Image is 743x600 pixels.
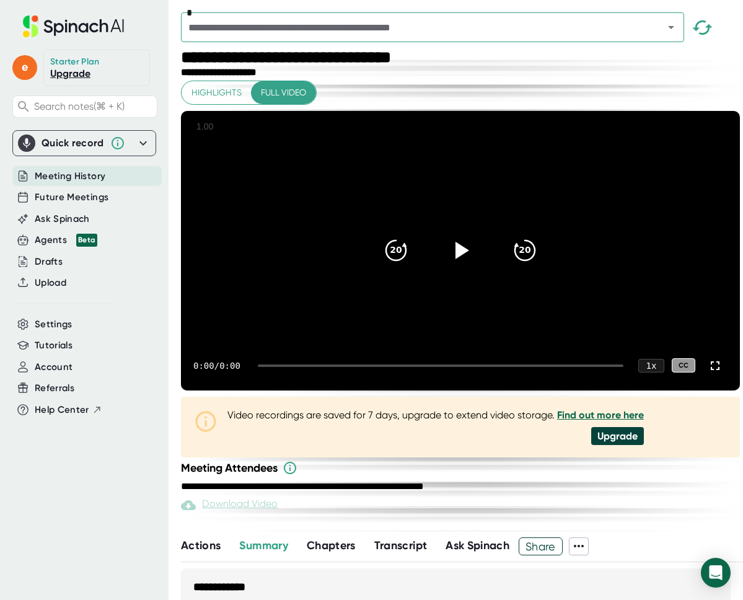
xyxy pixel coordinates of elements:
button: Meeting History [35,169,105,183]
button: Actions [181,537,221,554]
span: Highlights [191,85,242,100]
button: Agents Beta [35,233,97,247]
button: Full video [251,81,316,104]
div: 0:00 / 0:00 [193,361,243,371]
span: Share [519,536,562,557]
div: Video recordings are saved for 7 days, upgrade to extend video storage. [227,409,644,421]
button: Chapters [307,537,356,554]
a: Upgrade [50,68,90,79]
button: Open [662,19,680,36]
div: 1 x [638,359,664,373]
span: Search notes (⌘ + K) [34,100,125,112]
button: Help Center [35,403,102,417]
span: Actions [181,539,221,552]
span: Ask Spinach [446,539,509,552]
div: CC [672,358,695,373]
button: Referrals [35,381,74,395]
span: Help Center [35,403,89,417]
div: Starter Plan [50,56,100,68]
div: Meeting Attendees [181,461,743,475]
a: Find out more here [557,409,644,421]
span: e [12,55,37,80]
button: Future Meetings [35,190,108,205]
button: Share [519,537,563,555]
div: Quick record [18,131,151,156]
button: Settings [35,317,73,332]
button: Transcript [374,537,428,554]
button: Summary [239,537,288,554]
button: Account [35,360,73,374]
button: Tutorials [35,338,73,353]
button: Drafts [35,255,63,269]
div: Upgrade [591,427,644,445]
button: Highlights [182,81,252,104]
button: Upload [35,276,66,290]
div: Paid feature [181,498,278,513]
button: Ask Spinach [446,537,509,554]
button: Ask Spinach [35,212,90,226]
div: Quick record [42,137,104,149]
span: Summary [239,539,288,552]
div: Beta [76,234,97,247]
span: Full video [261,85,306,100]
span: Chapters [307,539,356,552]
div: Open Intercom Messenger [701,558,731,588]
span: Transcript [374,539,428,552]
div: Agents [35,233,97,247]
